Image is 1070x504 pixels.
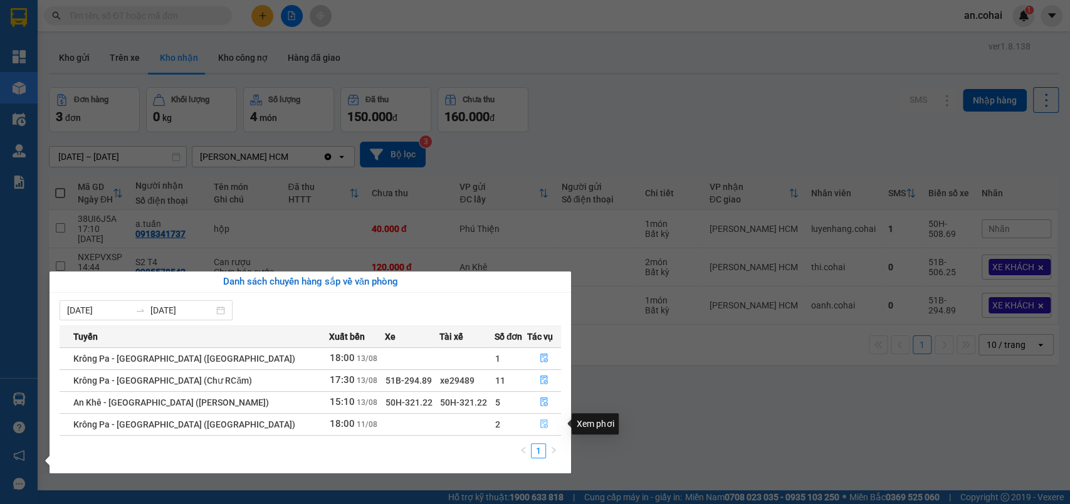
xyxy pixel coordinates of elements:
button: left [516,443,531,458]
li: Next Page [546,443,561,458]
span: Krông Pa - [GEOGRAPHIC_DATA] ([GEOGRAPHIC_DATA]) [73,419,295,429]
span: Krông Pa - [GEOGRAPHIC_DATA] (Chư RCăm) [73,375,252,386]
span: Số đơn [495,330,523,344]
span: 13/08 [357,354,377,363]
span: 51B-294.89 [385,375,431,386]
span: 1 [495,354,500,364]
button: right [546,443,561,458]
span: right [550,446,557,454]
span: 2 [495,419,500,429]
button: file-done [528,414,561,434]
span: 15:10 [330,396,355,407]
span: Krông Pa - [GEOGRAPHIC_DATA] ([GEOGRAPHIC_DATA]) [73,354,295,364]
a: 1 [532,444,545,458]
span: 50H-321.22 [385,397,432,407]
span: Tuyến [73,330,98,344]
input: Từ ngày [67,303,130,317]
span: file-done [540,354,548,364]
input: Đến ngày [150,303,214,317]
span: file-done [540,375,548,386]
span: file-done [540,397,548,407]
span: Tác vụ [527,330,553,344]
button: file-done [528,349,561,369]
span: swap-right [135,305,145,315]
span: 13/08 [357,376,377,385]
li: Previous Page [516,443,531,458]
span: Tài xế [439,330,463,344]
span: 18:00 [330,352,355,364]
span: 17:30 [330,374,355,386]
span: file-done [540,419,548,429]
span: 11 [495,375,505,386]
span: 13/08 [357,398,377,407]
span: 11/08 [357,420,377,429]
span: An Khê - [GEOGRAPHIC_DATA] ([PERSON_NAME]) [73,397,269,407]
span: 5 [495,397,500,407]
span: 18:00 [330,418,355,429]
div: Danh sách chuyến hàng sắp về văn phòng [60,275,561,290]
button: file-done [528,370,561,391]
button: file-done [528,392,561,412]
div: Xem phơi [572,413,619,434]
span: to [135,305,145,315]
div: xe29489 [440,374,494,387]
span: left [520,446,527,454]
span: Xuất bến [329,330,365,344]
li: 1 [531,443,546,458]
div: 50H-321.22 [440,396,494,409]
span: Xe [384,330,395,344]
